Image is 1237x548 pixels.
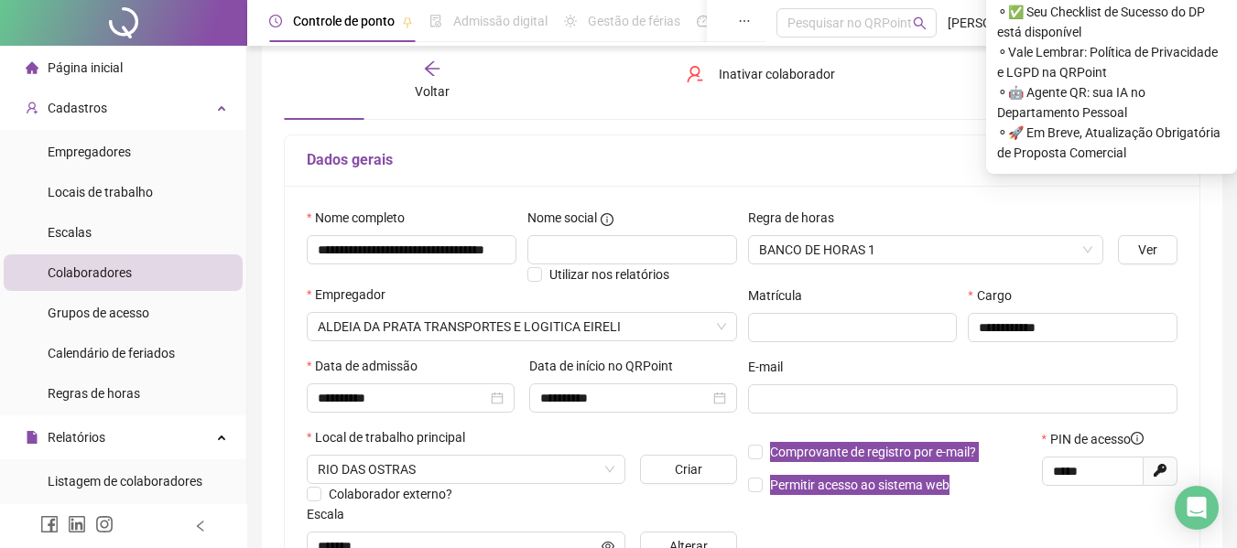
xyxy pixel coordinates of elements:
span: Listagem de colaboradores [48,474,202,489]
span: Criar [675,459,702,479]
span: Inativar colaborador [719,64,835,84]
span: linkedin [68,515,86,533]
span: ⚬ ✅ Seu Checklist de Sucesso do DP está disponível [997,2,1226,42]
span: Colaboradores [48,265,132,280]
label: E-mail [748,357,795,377]
label: Matrícula [748,285,814,306]
label: Cargo [968,285,1023,306]
span: search [913,16,927,30]
span: ⚬ 🚀 Em Breve, Atualização Obrigatória de Proposta Comercial [997,123,1226,163]
span: Relatórios [48,430,105,445]
span: Permitir acesso ao sistema web [770,478,949,492]
span: sun [564,15,577,27]
span: pushpin [402,16,413,27]
span: info-circle [1131,432,1144,445]
span: arrow-left [423,59,441,78]
span: PIN de acesso [1050,429,1144,449]
span: instagram [95,515,114,533]
span: ellipsis [738,15,751,27]
span: Voltar [415,84,450,99]
span: Locais de trabalho [48,185,153,199]
span: Cadastros [48,101,107,115]
button: Salvar [982,59,1079,89]
label: Empregador [307,285,397,305]
span: Grupos de acesso [48,306,149,320]
span: [PERSON_NAME] - TRANSMARTINS [948,13,1054,33]
label: Nome completo [307,208,417,228]
span: file [26,431,38,444]
span: dashboard [697,15,710,27]
span: Ver [1138,240,1157,260]
span: user-delete [686,65,704,83]
span: file-done [429,15,442,27]
label: Local de trabalho principal [307,427,477,447]
label: Data de admissão [307,356,429,376]
label: Regra de horas [748,208,846,228]
span: ALDEIA DA PRATA - TRANSMARTINS [318,313,726,340]
span: BANCO DE HORAS 1 [759,236,1093,263]
span: ⚬ Vale Lembrar: Política de Privacidade e LGPD na QRPoint [997,42,1226,82]
span: 34 R. BARROS DA MOTA, RIO DAS OSTRAS, RIO DE JANEIRO [318,456,614,483]
span: Gestão de férias [588,14,680,28]
span: Comprovante de registro por e-mail? [770,445,976,459]
label: Data de início no QRPoint [529,356,685,376]
span: Admissão digital [453,14,548,28]
span: clock-circle [269,15,282,27]
span: Colaborador externo? [329,487,452,501]
span: Nome social [527,208,597,228]
button: Criar [640,455,736,484]
h5: Dados gerais [307,149,1177,171]
button: Ver [1118,235,1177,264]
span: Escalas [48,225,92,240]
div: Open Intercom Messenger [1175,486,1219,530]
span: left [194,520,207,532]
span: user-add [26,102,38,114]
span: Calendário de feriados [48,346,175,360]
button: Inativar colaborador [672,59,849,89]
label: Escala [307,504,356,524]
span: ⚬ 🤖 Agente QR: sua IA no Departamento Pessoal [997,82,1226,123]
span: info-circle [601,213,613,226]
span: home [26,61,38,74]
span: Regras de horas [48,386,140,401]
span: Controle de ponto [293,14,395,28]
span: Página inicial [48,60,123,75]
span: facebook [40,515,59,533]
span: Utilizar nos relatórios [549,267,669,282]
span: Empregadores [48,145,131,159]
